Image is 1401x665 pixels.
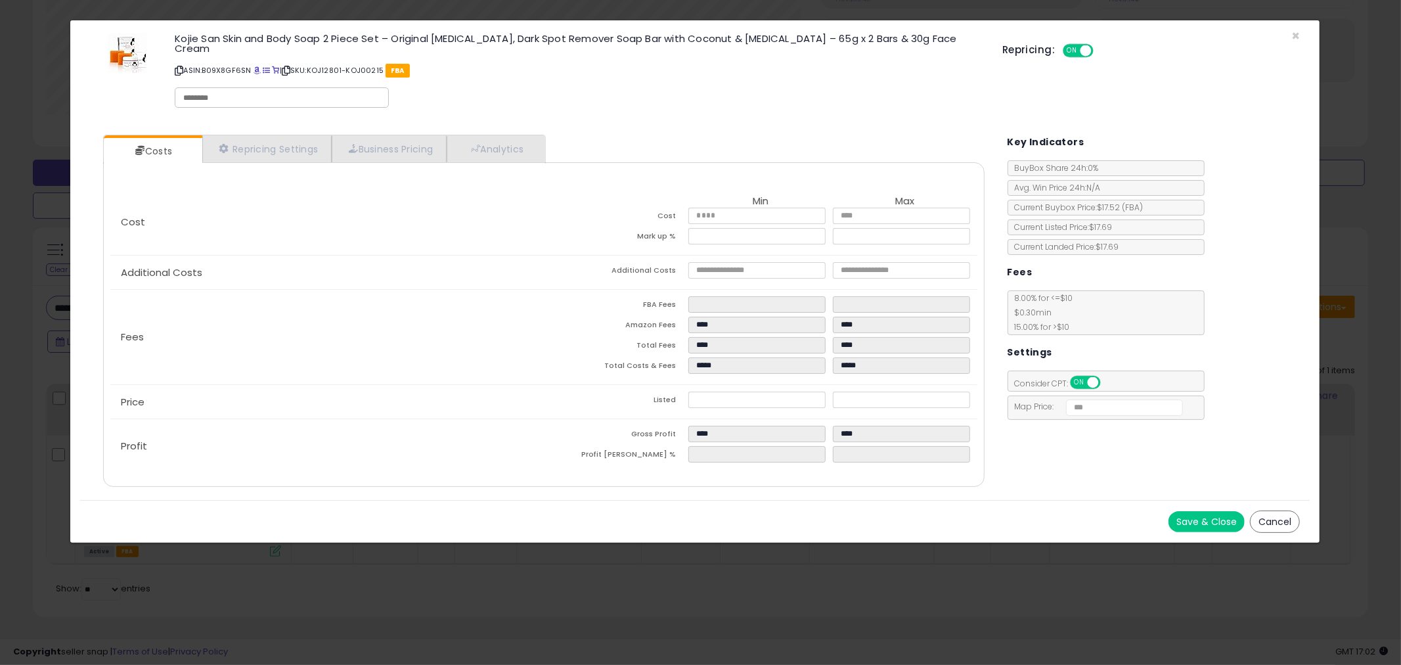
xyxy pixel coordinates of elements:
th: Max [833,196,977,208]
h5: Fees [1008,264,1033,281]
td: Cost [544,208,688,228]
p: ASIN: B09X8GF6SN | SKU: KOJ12801-KOJ00215 [175,60,983,81]
h5: Settings [1008,344,1052,361]
span: Avg. Win Price 24h: N/A [1008,182,1101,193]
h5: Repricing: [1002,45,1055,55]
h3: Kojie San Skin and Body Soap 2 Piece Set – Original [MEDICAL_DATA], Dark Spot Remover Soap Bar wi... [175,34,983,53]
img: 41eU8RV+TVL._SL60_.jpg [108,34,147,73]
td: Listed [544,392,688,412]
span: ON [1064,45,1080,57]
td: Amazon Fees [544,317,688,337]
p: Profit [110,441,544,451]
span: Map Price: [1008,401,1184,412]
a: Analytics [447,135,544,162]
span: Current Buybox Price: [1008,202,1144,213]
td: Total Fees [544,337,688,357]
h5: Key Indicators [1008,134,1084,150]
a: BuyBox page [254,65,261,76]
a: Business Pricing [332,135,447,162]
span: Consider CPT: [1008,378,1118,389]
td: Gross Profit [544,426,688,446]
span: 15.00 % for > $10 [1008,321,1070,332]
a: Your listing only [272,65,279,76]
button: Cancel [1250,511,1300,533]
span: BuyBox Share 24h: 0% [1008,162,1099,173]
span: Current Listed Price: $17.69 [1008,221,1113,233]
p: Additional Costs [110,267,544,278]
p: Fees [110,332,544,342]
span: Current Landed Price: $17.69 [1008,241,1119,252]
span: OFF [1098,377,1119,388]
span: OFF [1092,45,1113,57]
td: Profit [PERSON_NAME] % [544,446,688,467]
p: Cost [110,217,544,227]
span: $0.30 min [1008,307,1052,318]
button: Save & Close [1168,511,1245,532]
span: ( FBA ) [1123,202,1144,213]
td: Mark up % [544,228,688,248]
span: 8.00 % for <= $10 [1008,292,1073,332]
td: Additional Costs [544,262,688,283]
span: ON [1071,377,1088,388]
td: FBA Fees [544,296,688,317]
span: FBA [386,64,410,78]
a: All offer listings [263,65,270,76]
p: Price [110,397,544,407]
th: Min [688,196,833,208]
a: Repricing Settings [202,135,332,162]
td: Total Costs & Fees [544,357,688,378]
a: Costs [104,138,201,164]
span: × [1291,26,1300,45]
span: $17.52 [1098,202,1144,213]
